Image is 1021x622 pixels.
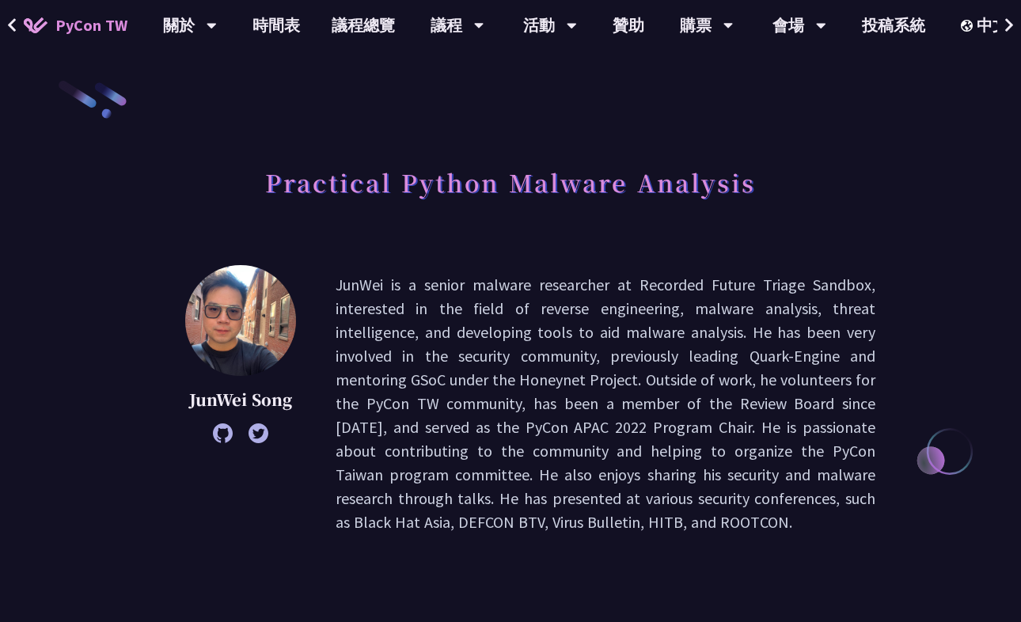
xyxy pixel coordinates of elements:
[185,265,296,376] img: JunWei Song
[336,273,875,534] p: JunWei is a senior malware researcher at Recorded Future Triage Sandbox, interested in the field ...
[265,158,756,206] h1: Practical Python Malware Analysis
[185,388,296,412] p: JunWei Song
[961,20,977,32] img: Locale Icon
[24,17,47,33] img: Home icon of PyCon TW 2025
[8,6,143,45] a: PyCon TW
[55,13,127,37] span: PyCon TW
